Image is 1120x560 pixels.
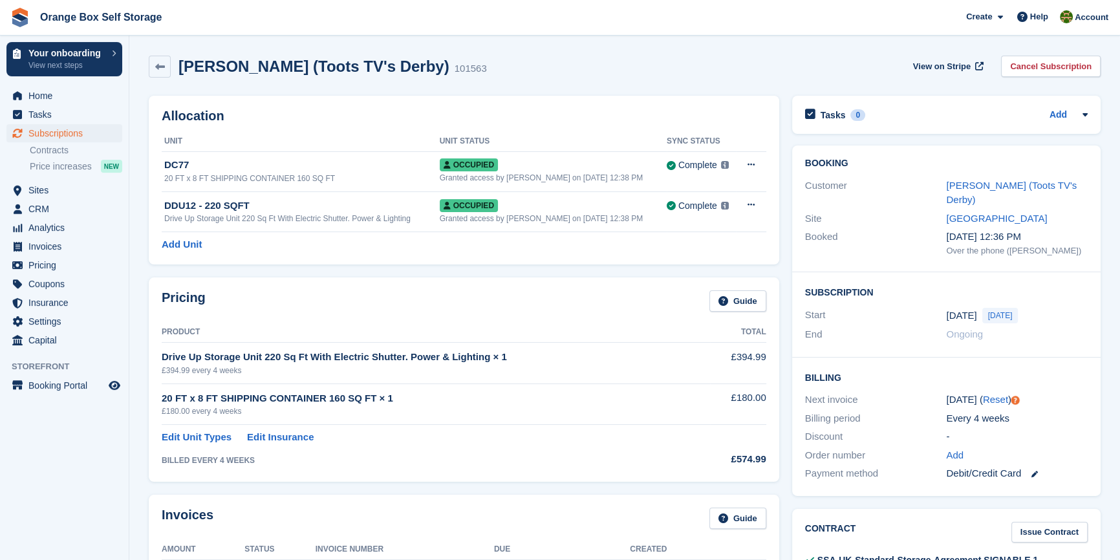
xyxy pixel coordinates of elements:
img: stora-icon-8386f47178a22dfd0bd8f6a31ec36ba5ce8667c1dd55bd0f319d3a0aa187defe.svg [10,8,30,27]
div: £180.00 every 4 weeks [162,405,710,417]
span: Occupied [440,158,498,171]
div: Every 4 weeks [946,411,1088,426]
div: DC77 [164,158,440,173]
a: menu [6,275,122,293]
p: View next steps [28,59,105,71]
a: Price increases NEW [30,159,122,173]
div: 0 [850,109,865,121]
a: menu [6,256,122,274]
h2: Pricing [162,290,206,312]
th: Unit [162,131,440,152]
a: menu [6,200,122,218]
div: [DATE] 12:36 PM [946,230,1088,244]
div: Drive Up Storage Unit 220 Sq Ft With Electric Shutter. Power & Lighting [164,213,440,224]
a: Add [1050,108,1067,123]
th: Due [494,539,630,560]
a: menu [6,105,122,124]
th: Sync Status [667,131,736,152]
a: Edit Unit Types [162,430,232,445]
h2: [PERSON_NAME] (Toots TV's Derby) [178,58,449,75]
div: BILLED EVERY 4 WEEKS [162,455,710,466]
span: Account [1075,11,1108,24]
span: Coupons [28,275,106,293]
span: Occupied [440,199,498,212]
div: Granted access by [PERSON_NAME] on [DATE] 12:38 PM [440,172,667,184]
img: icon-info-grey-7440780725fd019a000dd9b08b2336e03edf1995a4989e88bcd33f0948082b44.svg [721,161,729,169]
h2: Subscription [805,285,1088,298]
div: Next invoice [805,393,947,407]
a: Reset [983,394,1008,405]
div: Booked [805,230,947,257]
div: Customer [805,178,947,208]
th: Status [244,539,315,560]
span: Subscriptions [28,124,106,142]
a: Edit Insurance [247,430,314,445]
div: NEW [101,160,122,173]
div: - [946,429,1088,444]
a: menu [6,312,122,330]
a: Preview store [107,378,122,393]
time: 2025-08-14 00:00:00 UTC [946,308,976,323]
td: £394.99 [710,343,766,383]
th: Amount [162,539,244,560]
a: Guide [709,290,766,312]
div: 20 FT x 8 FT SHIPPING CONTAINER 160 SQ FT [164,173,440,184]
th: Product [162,322,710,343]
div: Payment method [805,466,947,481]
div: Granted access by [PERSON_NAME] on [DATE] 12:38 PM [440,213,667,224]
div: Billing period [805,411,947,426]
p: Your onboarding [28,48,105,58]
th: Invoice Number [316,539,494,560]
div: Tooltip anchor [1009,394,1021,406]
div: £394.99 every 4 weeks [162,365,710,376]
span: Insurance [28,294,106,312]
a: [PERSON_NAME] (Toots TV's Derby) [946,180,1077,206]
a: Cancel Subscription [1001,56,1101,77]
a: Contracts [30,144,122,156]
div: Complete [678,158,717,172]
span: Tasks [28,105,106,124]
div: Complete [678,199,717,213]
div: Drive Up Storage Unit 220 Sq Ft With Electric Shutter. Power & Lighting × 1 [162,350,710,365]
td: £180.00 [710,383,766,424]
h2: Booking [805,158,1088,169]
div: £574.99 [710,452,766,467]
div: Order number [805,448,947,463]
div: [DATE] ( ) [946,393,1088,407]
div: End [805,327,947,342]
span: Storefront [12,360,129,373]
span: Sites [28,181,106,199]
a: Issue Contract [1011,522,1088,543]
div: Start [805,308,947,323]
div: 20 FT x 8 FT SHIPPING CONTAINER 160 SQ FT × 1 [162,391,710,406]
h2: Allocation [162,109,766,124]
span: View on Stripe [913,60,971,73]
th: Created [630,539,766,560]
img: icon-info-grey-7440780725fd019a000dd9b08b2336e03edf1995a4989e88bcd33f0948082b44.svg [721,202,729,210]
a: [GEOGRAPHIC_DATA] [946,213,1047,224]
span: Help [1030,10,1048,23]
span: CRM [28,200,106,218]
span: Ongoing [946,328,983,339]
a: menu [6,237,122,255]
a: View on Stripe [908,56,986,77]
span: Home [28,87,106,105]
span: Create [966,10,992,23]
div: Over the phone ([PERSON_NAME]) [946,244,1088,257]
div: 101563 [455,61,487,76]
a: menu [6,376,122,394]
span: Price increases [30,160,92,173]
a: menu [6,331,122,349]
span: Pricing [28,256,106,274]
a: Orange Box Self Storage [35,6,167,28]
a: Add Unit [162,237,202,252]
span: Capital [28,331,106,349]
a: menu [6,87,122,105]
img: SARAH T [1060,10,1073,23]
div: Discount [805,429,947,444]
a: Your onboarding View next steps [6,42,122,76]
th: Total [710,322,766,343]
a: menu [6,294,122,312]
div: Debit/Credit Card [946,466,1088,481]
a: Add [946,448,964,463]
